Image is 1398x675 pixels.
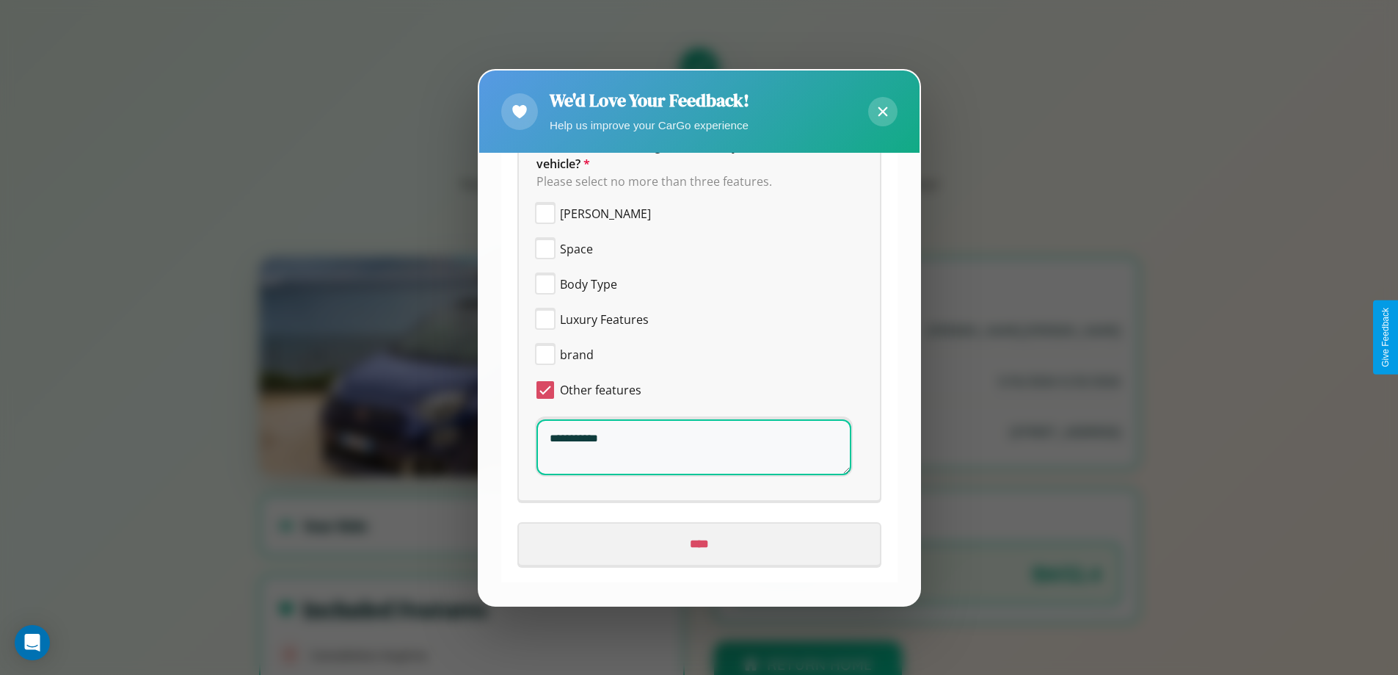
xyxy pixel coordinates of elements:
span: Which of the following features do you value the most in a vehicle? [536,138,864,172]
div: Give Feedback [1380,308,1391,367]
span: Body Type [560,275,617,293]
h2: We'd Love Your Feedback! [550,88,749,112]
span: Space [560,240,593,258]
span: [PERSON_NAME] [560,205,651,223]
span: Other features [560,381,641,399]
span: Luxury Features [560,311,649,328]
span: brand [560,346,594,364]
p: Help us improve your CarGo experience [550,115,749,135]
span: Please select no more than three features. [536,173,772,189]
div: Open Intercom Messenger [15,625,50,660]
